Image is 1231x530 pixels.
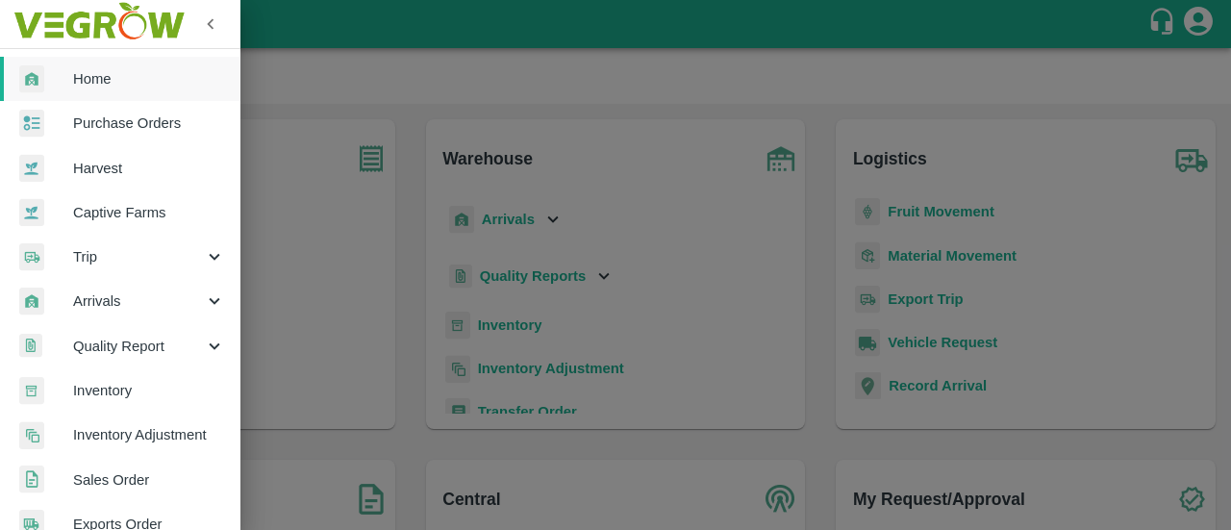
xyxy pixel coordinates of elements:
[73,158,225,179] span: Harvest
[19,466,44,493] img: sales
[73,290,204,312] span: Arrivals
[19,110,44,138] img: reciept
[73,113,225,134] span: Purchase Orders
[19,334,42,358] img: qualityReport
[73,202,225,223] span: Captive Farms
[19,154,44,183] img: harvest
[19,65,44,93] img: whArrival
[73,424,225,445] span: Inventory Adjustment
[19,198,44,227] img: harvest
[73,336,204,357] span: Quality Report
[73,68,225,89] span: Home
[73,246,204,267] span: Trip
[19,421,44,449] img: inventory
[19,288,44,315] img: whArrival
[19,377,44,405] img: whInventory
[19,243,44,271] img: delivery
[73,469,225,491] span: Sales Order
[73,380,225,401] span: Inventory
